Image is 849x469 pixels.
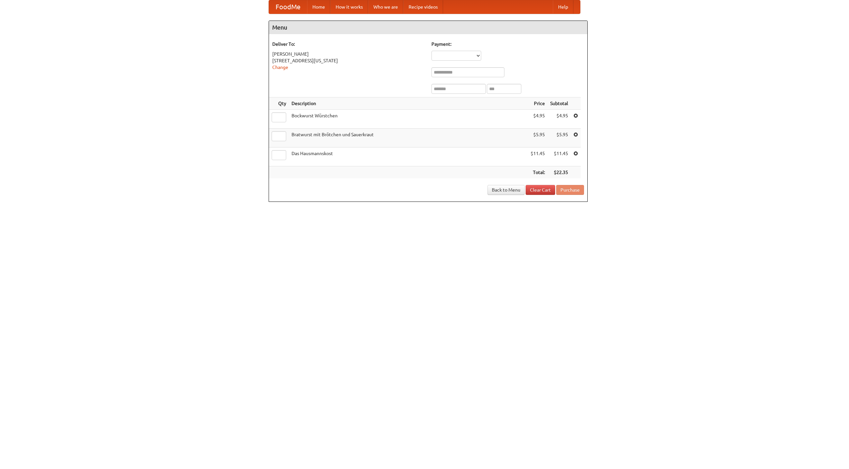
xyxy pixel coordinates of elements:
[528,147,548,166] td: $11.45
[289,129,528,147] td: Bratwurst mit Brötchen und Sauerkraut
[528,110,548,129] td: $4.95
[548,97,571,110] th: Subtotal
[526,185,555,195] a: Clear Cart
[368,0,403,14] a: Who we are
[548,147,571,166] td: $11.45
[528,97,548,110] th: Price
[528,166,548,179] th: Total:
[269,21,587,34] h4: Menu
[488,185,525,195] a: Back to Menu
[289,147,528,166] td: Das Hausmannskost
[403,0,443,14] a: Recipe videos
[272,51,425,57] div: [PERSON_NAME]
[307,0,330,14] a: Home
[289,97,528,110] th: Description
[272,41,425,47] h5: Deliver To:
[548,110,571,129] td: $4.95
[548,129,571,147] td: $5.95
[431,41,584,47] h5: Payment:
[548,166,571,179] th: $22.35
[269,0,307,14] a: FoodMe
[272,65,288,70] a: Change
[330,0,368,14] a: How it works
[269,97,289,110] th: Qty
[553,0,573,14] a: Help
[289,110,528,129] td: Bockwurst Würstchen
[556,185,584,195] button: Purchase
[272,57,425,64] div: [STREET_ADDRESS][US_STATE]
[528,129,548,147] td: $5.95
